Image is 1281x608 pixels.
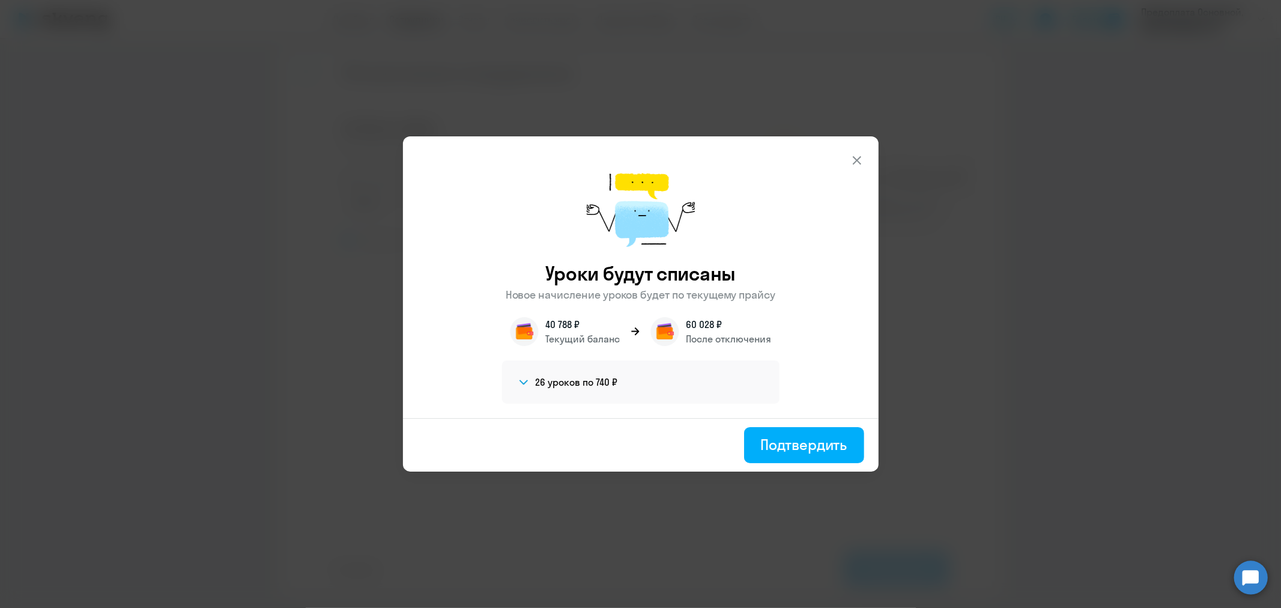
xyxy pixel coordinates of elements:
[546,317,620,332] p: 40 788 ₽
[686,332,772,346] p: После отключения
[686,317,772,332] p: 60 028 ₽
[536,375,618,389] h4: 26 уроков по 740 ₽
[506,287,776,303] p: Новое начисление уроков будет по текущему прайсу
[744,427,864,463] button: Подтвердить
[545,261,736,285] h3: Уроки будут списаны
[546,332,620,346] p: Текущий баланс
[587,160,695,261] img: message-sent.png
[761,435,847,454] div: Подтвердить
[650,317,679,346] img: wallet.png
[510,317,539,346] img: wallet.png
